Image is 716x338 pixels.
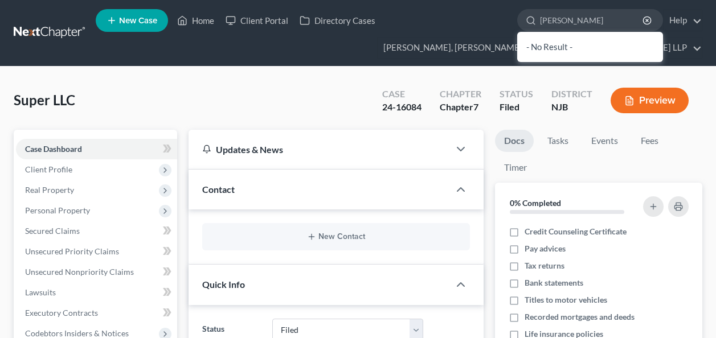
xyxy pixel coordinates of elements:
[16,262,177,282] a: Unsecured Nonpriority Claims
[500,101,533,114] div: Filed
[294,10,381,31] a: Directory Cases
[440,88,481,101] div: Chapter
[220,10,294,31] a: Client Portal
[473,101,478,112] span: 7
[171,10,220,31] a: Home
[25,226,80,236] span: Secured Claims
[440,101,481,114] div: Chapter
[25,164,72,174] span: Client Profile
[382,88,422,101] div: Case
[382,101,422,114] div: 24-16084
[25,308,98,318] span: Executory Contracts
[16,221,177,241] a: Secured Claims
[495,130,534,152] a: Docs
[525,294,607,306] span: Titles to motor vehicles
[25,144,82,154] span: Case Dashboard
[119,17,157,25] span: New Case
[202,279,245,290] span: Quick Info
[25,185,74,195] span: Real Property
[25,267,134,277] span: Unsecured Nonpriority Claims
[525,226,627,237] span: Credit Counseling Certificate
[611,88,689,113] button: Preview
[510,198,561,208] strong: 0% Completed
[525,311,635,323] span: Recorded mortgages and deeds
[525,277,583,288] span: Bank statements
[25,205,90,215] span: Personal Property
[202,184,235,195] span: Contact
[525,260,564,271] span: Tax returns
[582,130,627,152] a: Events
[25,246,119,256] span: Unsecured Priority Claims
[14,92,75,108] span: Super LLC
[632,130,668,152] a: Fees
[25,287,56,297] span: Lawsuits
[16,241,177,262] a: Unsecured Priority Claims
[16,139,177,159] a: Case Dashboard
[202,143,436,155] div: Updates & News
[664,10,702,31] a: Help
[16,303,177,323] a: Executory Contracts
[517,32,663,62] div: - No Result -
[525,243,566,254] span: Pay advices
[538,130,578,152] a: Tasks
[211,232,461,241] button: New Contact
[16,282,177,303] a: Lawsuits
[378,38,702,58] a: [PERSON_NAME], [PERSON_NAME], [PERSON_NAME] & [PERSON_NAME] LLP
[551,88,592,101] div: District
[495,156,536,179] a: Timer
[500,88,533,101] div: Status
[551,101,592,114] div: NJB
[25,328,129,338] span: Codebtors Insiders & Notices
[540,10,644,31] input: Search by name...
